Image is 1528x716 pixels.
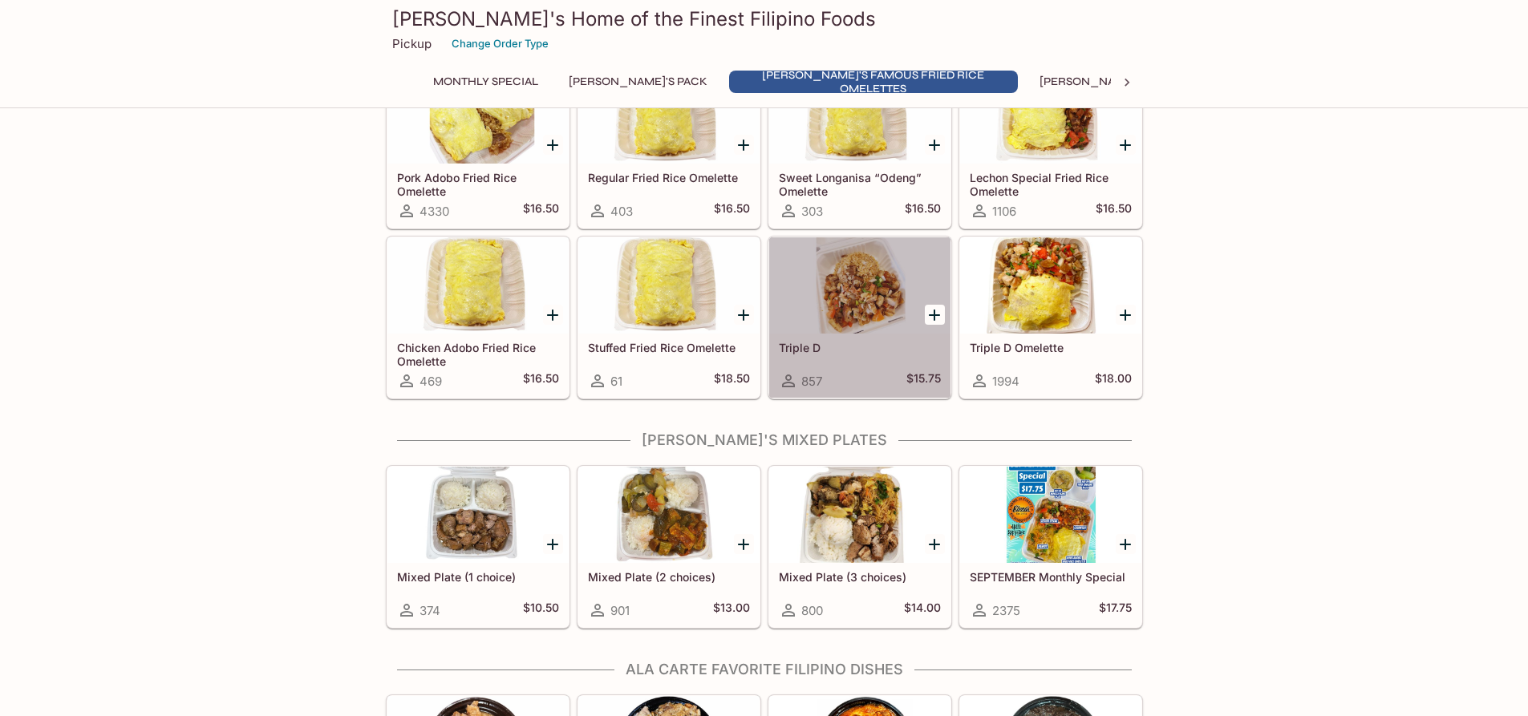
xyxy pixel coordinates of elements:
[387,466,569,628] a: Mixed Plate (1 choice)374$10.50
[397,341,559,367] h5: Chicken Adobo Fried Rice Omelette
[734,305,754,325] button: Add Stuffed Fried Rice Omelette
[906,371,941,390] h5: $15.75
[734,534,754,554] button: Add Mixed Plate (2 choices)
[578,237,760,334] div: Stuffed Fried Rice Omelette
[578,237,760,398] a: Stuffed Fried Rice Omelette61$18.50
[970,171,1132,197] h5: Lechon Special Fried Rice Omelette
[578,67,760,229] a: Regular Fried Rice Omelette403$16.50
[734,135,754,155] button: Add Regular Fried Rice Omelette
[779,570,941,584] h5: Mixed Plate (3 choices)
[970,341,1132,354] h5: Triple D Omelette
[905,201,941,220] h5: $16.50
[960,237,1141,334] div: Triple D Omelette
[769,67,950,164] div: Sweet Longanisa “Odeng” Omelette
[779,341,941,354] h5: Triple D
[387,237,569,398] a: Chicken Adobo Fried Rice Omelette469$16.50
[543,135,563,155] button: Add Pork Adobo Fried Rice Omelette
[959,466,1142,628] a: SEPTEMBER Monthly Special2375$17.75
[419,374,442,389] span: 469
[523,371,559,390] h5: $16.50
[543,305,563,325] button: Add Chicken Adobo Fried Rice Omelette
[992,204,1016,219] span: 1106
[588,570,750,584] h5: Mixed Plate (2 choices)
[729,71,1018,93] button: [PERSON_NAME]'s Famous Fried Rice Omelettes
[578,466,760,628] a: Mixed Plate (2 choices)901$13.00
[419,603,440,618] span: 374
[801,204,823,219] span: 303
[714,371,750,390] h5: $18.50
[769,467,950,563] div: Mixed Plate (3 choices)
[387,237,569,334] div: Chicken Adobo Fried Rice Omelette
[959,237,1142,398] a: Triple D Omelette1994$18.00
[419,204,449,219] span: 4330
[925,534,945,554] button: Add Mixed Plate (3 choices)
[768,237,951,398] a: Triple D857$15.75
[1116,534,1136,554] button: Add SEPTEMBER Monthly Special
[713,601,750,620] h5: $13.00
[768,67,951,229] a: Sweet Longanisa “Odeng” Omelette303$16.50
[779,171,941,197] h5: Sweet Longanisa “Odeng” Omelette
[970,570,1132,584] h5: SEPTEMBER Monthly Special
[1096,201,1132,220] h5: $16.50
[1095,371,1132,390] h5: $18.00
[1031,71,1235,93] button: [PERSON_NAME]'s Mixed Plates
[523,601,559,620] h5: $10.50
[578,467,760,563] div: Mixed Plate (2 choices)
[769,237,950,334] div: Triple D
[424,71,547,93] button: Monthly Special
[387,67,569,229] a: Pork Adobo Fried Rice Omelette4330$16.50
[960,467,1141,563] div: SEPTEMBER Monthly Special
[387,467,569,563] div: Mixed Plate (1 choice)
[925,305,945,325] button: Add Triple D
[992,374,1019,389] span: 1994
[1116,135,1136,155] button: Add Lechon Special Fried Rice Omelette
[397,171,559,197] h5: Pork Adobo Fried Rice Omelette
[959,67,1142,229] a: Lechon Special Fried Rice Omelette1106$16.50
[392,6,1137,31] h3: [PERSON_NAME]'s Home of the Finest Filipino Foods
[610,603,630,618] span: 901
[925,135,945,155] button: Add Sweet Longanisa “Odeng” Omelette
[560,71,716,93] button: [PERSON_NAME]'s Pack
[523,201,559,220] h5: $16.50
[714,201,750,220] h5: $16.50
[397,570,559,584] h5: Mixed Plate (1 choice)
[801,374,822,389] span: 857
[904,601,941,620] h5: $14.00
[588,341,750,354] h5: Stuffed Fried Rice Omelette
[543,534,563,554] button: Add Mixed Plate (1 choice)
[610,374,622,389] span: 61
[386,661,1143,678] h4: Ala Carte Favorite Filipino Dishes
[768,466,951,628] a: Mixed Plate (3 choices)800$14.00
[392,36,432,51] p: Pickup
[588,171,750,184] h5: Regular Fried Rice Omelette
[1116,305,1136,325] button: Add Triple D Omelette
[386,431,1143,449] h4: [PERSON_NAME]'s Mixed Plates
[960,67,1141,164] div: Lechon Special Fried Rice Omelette
[992,603,1020,618] span: 2375
[387,67,569,164] div: Pork Adobo Fried Rice Omelette
[1099,601,1132,620] h5: $17.75
[444,31,556,56] button: Change Order Type
[801,603,823,618] span: 800
[610,204,633,219] span: 403
[578,67,760,164] div: Regular Fried Rice Omelette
